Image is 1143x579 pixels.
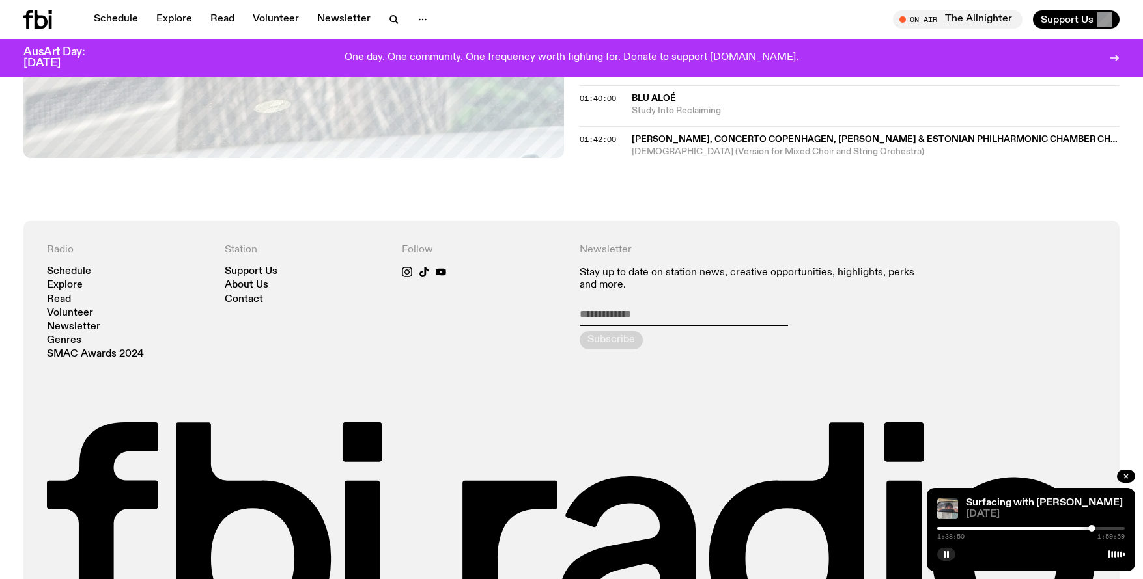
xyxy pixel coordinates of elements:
a: SMAC Awards 2024 [47,349,144,359]
a: Explore [47,280,83,290]
h3: AusArt Day: [DATE] [23,47,107,69]
a: Support Us [225,267,277,276]
a: Read [47,295,71,304]
a: Newsletter [47,322,100,332]
span: Blu Aloé [632,94,676,103]
button: Subscribe [580,331,643,349]
span: 1:59:59 [1097,533,1125,540]
span: [PERSON_NAME], Concerto Copenhagen, [PERSON_NAME] & Estonian Philharmonic Chamber Choir [632,135,1126,144]
a: Surfacing with [PERSON_NAME] [966,498,1123,508]
a: Schedule [47,267,91,276]
span: [DATE] [966,509,1125,519]
h4: Newsletter [580,244,919,256]
h4: Radio [47,244,209,256]
a: Contact [225,295,263,304]
span: 01:42:00 [580,134,616,144]
a: Genres [47,336,81,345]
a: Explore [148,10,200,29]
button: On AirThe Allnighter [893,10,1023,29]
a: Schedule [86,10,146,29]
a: Volunteer [47,308,93,318]
span: Study Into Reclaiming [632,105,1120,117]
button: Support Us [1033,10,1120,29]
p: Stay up to date on station news, creative opportunities, highlights, perks and more. [580,267,919,291]
a: Volunteer [245,10,307,29]
a: Newsletter [309,10,378,29]
span: 1:38:50 [937,533,965,540]
span: 01:40:00 [580,93,616,103]
h4: Station [225,244,387,256]
h4: Follow [402,244,564,256]
a: About Us [225,280,268,290]
button: 01:42:00 [580,136,616,143]
a: Read [203,10,242,29]
span: [DEMOGRAPHIC_DATA] (Version for Mixed Choir and String Orchestra) [632,146,1120,158]
p: One day. One community. One frequency worth fighting for. Donate to support [DOMAIN_NAME]. [345,52,798,64]
span: Support Us [1041,14,1094,25]
button: 01:40:00 [580,95,616,102]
